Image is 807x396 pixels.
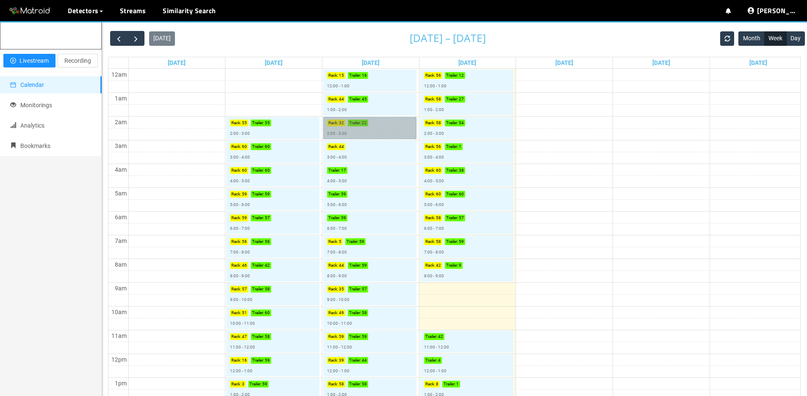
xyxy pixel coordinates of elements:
p: 55 [265,120,270,126]
p: 12 [459,72,464,79]
p: 58 [265,286,270,293]
span: play-circle [10,58,16,64]
p: 60 [242,167,247,174]
p: 59 [459,238,464,245]
p: Rack : [425,381,435,388]
p: Trailer : [446,120,458,126]
p: 44 [339,262,344,269]
p: Rack : [231,143,241,150]
p: 10:00 - 11:00 [327,320,352,327]
p: Trailer : [425,333,437,340]
p: Trailer : [349,381,361,388]
p: 59 [362,262,367,269]
p: 58 [265,333,270,340]
span: Analytics [20,122,44,129]
p: Trailer : [446,72,458,79]
p: Rack : [425,238,435,245]
p: 4:00 - 5:00 [230,178,250,184]
p: Trailer : [349,262,361,269]
p: Trailer : [252,167,264,174]
p: 55 [242,120,247,126]
span: calendar [10,82,16,88]
p: Rack : [231,333,241,340]
div: 3am [113,141,128,151]
p: 6:00 - 7:00 [424,225,444,232]
p: 7:00 - 8:00 [230,249,250,256]
span: Calendar [20,81,44,88]
p: Trailer : [252,120,264,126]
p: 12:00 - 1:00 [327,368,349,374]
p: 3:00 - 4:00 [230,154,250,161]
p: 56 [436,72,441,79]
p: 60 [265,167,270,174]
p: Rack : [328,310,338,316]
p: 59 [265,357,270,364]
p: Trailer : [446,96,458,103]
a: Go to September 30, 2025 [360,57,381,68]
p: Trailer : [349,357,361,364]
p: 9:00 - 10:00 [230,296,252,303]
div: 1am [113,94,128,103]
p: Trailer : [252,310,264,316]
p: 4:00 - 5:00 [327,178,347,184]
div: 1pm [113,379,128,388]
p: Trailer : [446,167,458,174]
p: 46 [242,262,247,269]
p: 60 [436,167,441,174]
p: 60 [265,143,270,150]
p: Trailer : [446,262,458,269]
span: Recording [64,56,91,65]
p: 5:00 - 6:00 [424,201,444,208]
p: 56 [242,238,247,245]
button: Day [786,31,805,46]
p: 4:00 - 5:00 [424,178,444,184]
button: Previous Week [110,31,128,46]
span: Livestream [19,56,49,65]
p: 9 [459,262,461,269]
div: 2am [113,117,128,127]
p: Rack : [425,143,435,150]
a: Go to October 4, 2025 [748,57,769,68]
p: 8:00 - 9:00 [424,273,444,279]
button: Week [764,31,787,46]
p: 59 [341,191,346,198]
button: Month [738,31,764,46]
p: Trailer : [328,215,340,221]
p: 7:00 - 8:00 [424,249,444,256]
p: 60 [242,143,247,150]
div: 5am [113,189,128,198]
a: Go to October 2, 2025 [554,57,575,68]
p: 56 [436,143,441,150]
p: Rack : [231,215,241,221]
p: 12:00 - 1:00 [424,368,446,374]
p: 51 [242,310,247,316]
button: Next Week [127,31,144,46]
div: 4am [113,165,128,174]
p: 59 [362,333,367,340]
p: Rack : [328,286,338,293]
div: 10am [110,307,128,317]
p: Trailer : [252,143,264,150]
p: 1 [456,381,459,388]
p: Rack : [231,120,241,126]
p: 58 [339,381,344,388]
p: 57 [265,215,270,221]
p: Trailer : [252,215,264,221]
p: 38 [459,167,464,174]
p: 5:00 - 6:00 [230,201,250,208]
span: Monitorings [20,102,52,109]
p: 42 [265,262,270,269]
p: Trailer : [328,167,340,174]
p: Trailer : [347,238,358,245]
p: 57 [362,286,367,293]
p: 9:00 - 10:00 [327,296,349,303]
p: 15 [339,72,344,79]
p: Rack : [328,72,338,79]
a: Streams [120,6,146,16]
p: Rack : [231,191,241,198]
div: 8am [113,260,128,269]
p: Trailer : [252,286,264,293]
p: 8:00 - 9:00 [230,273,250,279]
p: Trailer : [349,96,361,103]
p: 5 [339,238,341,245]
